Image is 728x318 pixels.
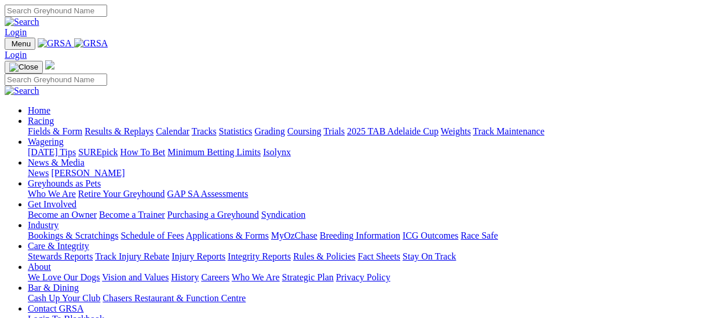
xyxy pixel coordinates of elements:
[5,38,35,50] button: Toggle navigation
[120,147,166,157] a: How To Bet
[167,147,261,157] a: Minimum Betting Limits
[167,210,259,220] a: Purchasing a Greyhound
[45,60,54,70] img: logo-grsa-white.png
[441,126,471,136] a: Weights
[28,116,54,126] a: Racing
[192,126,217,136] a: Tracks
[120,231,184,240] a: Schedule of Fees
[271,231,317,240] a: MyOzChase
[28,231,723,241] div: Industry
[403,251,456,261] a: Stay On Track
[28,220,58,230] a: Industry
[28,199,76,209] a: Get Involved
[28,272,100,282] a: We Love Our Dogs
[28,189,76,199] a: Who We Are
[28,126,723,137] div: Racing
[28,251,93,261] a: Stewards Reports
[28,137,64,147] a: Wagering
[28,105,50,115] a: Home
[358,251,400,261] a: Fact Sheets
[282,272,334,282] a: Strategic Plan
[95,251,169,261] a: Track Injury Rebate
[9,63,38,72] img: Close
[28,210,97,220] a: Become an Owner
[28,251,723,262] div: Care & Integrity
[28,262,51,272] a: About
[51,168,125,178] a: [PERSON_NAME]
[28,210,723,220] div: Get Involved
[74,38,108,49] img: GRSA
[156,126,189,136] a: Calendar
[28,147,723,158] div: Wagering
[5,86,39,96] img: Search
[232,272,280,282] a: Who We Are
[336,272,390,282] a: Privacy Policy
[255,126,285,136] a: Grading
[102,272,169,282] a: Vision and Values
[28,189,723,199] div: Greyhounds as Pets
[78,147,118,157] a: SUREpick
[261,210,305,220] a: Syndication
[5,74,107,86] input: Search
[347,126,438,136] a: 2025 TAB Adelaide Cup
[28,231,118,240] a: Bookings & Scratchings
[293,251,356,261] a: Rules & Policies
[78,189,165,199] a: Retire Your Greyhound
[219,126,253,136] a: Statistics
[28,283,79,293] a: Bar & Dining
[28,178,101,188] a: Greyhounds as Pets
[28,272,723,283] div: About
[85,126,153,136] a: Results & Replays
[323,126,345,136] a: Trials
[5,17,39,27] img: Search
[28,147,76,157] a: [DATE] Tips
[28,304,83,313] a: Contact GRSA
[263,147,291,157] a: Isolynx
[5,5,107,17] input: Search
[320,231,400,240] a: Breeding Information
[28,158,85,167] a: News & Media
[28,126,82,136] a: Fields & Form
[12,39,31,48] span: Menu
[28,241,89,251] a: Care & Integrity
[5,61,43,74] button: Toggle navigation
[186,231,269,240] a: Applications & Forms
[28,293,723,304] div: Bar & Dining
[103,293,246,303] a: Chasers Restaurant & Function Centre
[28,293,100,303] a: Cash Up Your Club
[28,168,723,178] div: News & Media
[287,126,321,136] a: Coursing
[5,50,27,60] a: Login
[28,168,49,178] a: News
[201,272,229,282] a: Careers
[171,251,225,261] a: Injury Reports
[228,251,291,261] a: Integrity Reports
[403,231,458,240] a: ICG Outcomes
[167,189,248,199] a: GAP SA Assessments
[99,210,165,220] a: Become a Trainer
[460,231,497,240] a: Race Safe
[171,272,199,282] a: History
[473,126,544,136] a: Track Maintenance
[38,38,72,49] img: GRSA
[5,27,27,37] a: Login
